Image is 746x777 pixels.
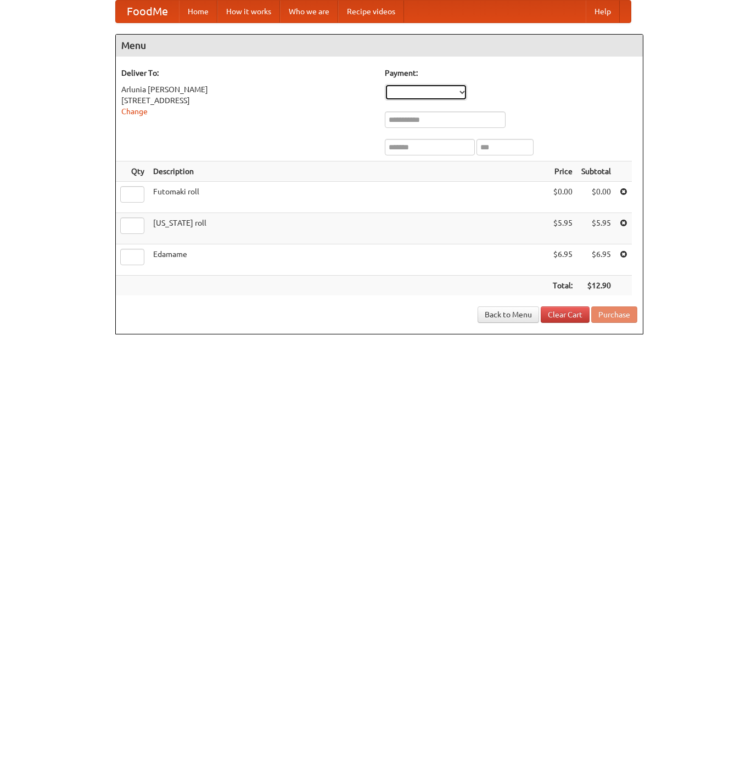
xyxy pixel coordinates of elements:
h4: Menu [116,35,643,57]
div: [STREET_ADDRESS] [121,95,374,106]
h5: Deliver To: [121,68,374,79]
a: How it works [217,1,280,23]
td: $6.95 [548,244,577,276]
h5: Payment: [385,68,637,79]
td: Futomaki roll [149,182,548,213]
th: Total: [548,276,577,296]
td: $0.00 [548,182,577,213]
a: Help [586,1,620,23]
a: Home [179,1,217,23]
button: Purchase [591,306,637,323]
td: $0.00 [577,182,615,213]
td: $5.95 [577,213,615,244]
td: [US_STATE] roll [149,213,548,244]
div: Arlunia [PERSON_NAME] [121,84,374,95]
th: Description [149,161,548,182]
a: Recipe videos [338,1,404,23]
a: Who we are [280,1,338,23]
th: Subtotal [577,161,615,182]
th: Qty [116,161,149,182]
a: FoodMe [116,1,179,23]
td: $5.95 [548,213,577,244]
a: Change [121,107,148,116]
th: $12.90 [577,276,615,296]
a: Back to Menu [478,306,539,323]
th: Price [548,161,577,182]
a: Clear Cart [541,306,590,323]
td: $6.95 [577,244,615,276]
td: Edamame [149,244,548,276]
